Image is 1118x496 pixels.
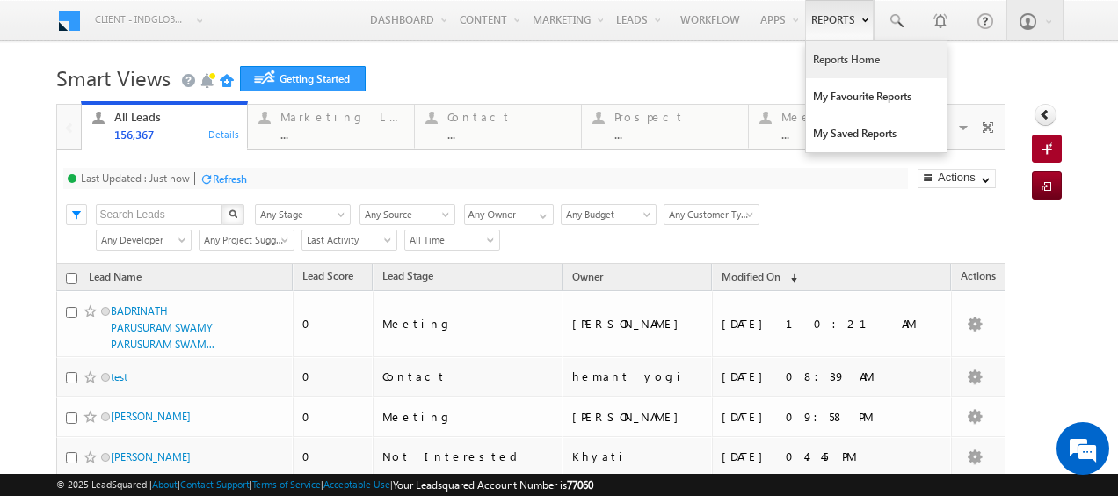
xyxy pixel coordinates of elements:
[713,266,806,289] a: Modified On (sorted descending)
[414,105,582,149] a: Contact...
[360,207,449,222] span: Any Source
[572,368,704,384] div: hemant yogi
[97,232,185,248] span: Any Developer
[572,270,603,283] span: Owner
[96,230,192,251] a: Any Developer
[180,478,250,490] a: Contact Support
[294,266,362,289] a: Lead Score
[302,232,391,248] span: Last Activity
[664,207,753,222] span: Any Customer Type
[302,368,365,384] div: 0
[783,271,797,285] span: (sorted descending)
[806,115,947,152] a: My Saved Reports
[382,409,555,425] div: Meeting
[722,409,943,425] div: [DATE] 09:58 PM
[572,316,704,332] div: [PERSON_NAME]
[81,171,190,185] div: Last Updated : Just now
[111,304,214,351] a: BADRINATH PARUSURAM SWAMY PARUSURAM SWAM...
[207,126,241,142] div: Details
[152,478,178,490] a: About
[302,409,365,425] div: 0
[80,267,150,290] a: Lead Name
[229,209,237,218] img: Search
[323,478,390,490] a: Acceptable Use
[66,273,77,284] input: Check all records
[114,128,237,141] div: 156,367
[806,78,947,115] a: My Favourite Reports
[255,204,351,225] a: Any Stage
[781,110,904,124] div: Meeting
[567,478,593,492] span: 77060
[111,370,127,383] a: test
[447,128,570,141] div: ...
[952,266,1005,289] span: Actions
[359,203,455,225] div: Lead Source Filter
[614,128,737,141] div: ...
[530,205,552,222] a: Show All Items
[447,110,570,124] div: Contact
[581,105,749,149] a: Prospect...
[255,203,351,225] div: Lead Stage Filter
[806,41,947,78] a: Reports Home
[572,409,704,425] div: [PERSON_NAME]
[393,478,593,492] span: Your Leadsquared Account Number is
[301,230,397,251] a: Last Activity
[918,169,996,188] button: Actions
[464,204,554,225] input: Type to Search
[664,203,758,225] div: Customer Type Filter
[722,270,780,283] span: Modified On
[95,11,187,28] span: Client - indglobal1 (77060)
[748,105,916,149] a: Meeting...
[213,172,247,186] div: Refresh
[722,449,943,464] div: [DATE] 04:45 PM
[382,449,555,464] div: Not Interested
[562,207,650,222] span: Any Budget
[111,450,191,463] a: [PERSON_NAME]
[247,105,415,149] a: Marketing Leads...
[464,203,552,225] div: Owner Filter
[572,449,704,464] div: Khyati
[302,269,353,282] span: Lead Score
[561,204,657,225] a: Any Budget
[114,110,237,124] div: All Leads
[722,368,943,384] div: [DATE] 08:39 AM
[252,478,321,490] a: Terms of Service
[405,232,494,248] span: All Time
[781,128,904,141] div: ...
[240,66,366,91] a: Getting Started
[56,63,171,91] span: Smart Views
[200,232,288,248] span: Any Project Suggested
[199,230,294,251] a: Any Project Suggested
[614,110,737,124] div: Prospect
[722,316,943,332] div: [DATE] 10:21 AM
[81,101,249,150] a: All Leads156,367Details
[280,128,403,141] div: ...
[96,204,223,225] input: Search Leads
[382,316,555,332] div: Meeting
[382,269,433,282] span: Lead Stage
[96,229,190,251] div: Developer Filter
[374,266,442,289] a: Lead Stage
[664,204,759,225] a: Any Customer Type
[302,316,365,332] div: 0
[561,203,655,225] div: Budget Filter
[280,110,403,124] div: Marketing Leads
[359,204,455,225] a: Any Source
[56,477,593,493] span: © 2025 LeadSquared | | | | |
[302,449,365,464] div: 0
[256,207,345,222] span: Any Stage
[382,368,555,384] div: Contact
[404,230,500,251] a: All Time
[111,410,191,423] a: [PERSON_NAME]
[199,229,293,251] div: Project Suggested Filter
